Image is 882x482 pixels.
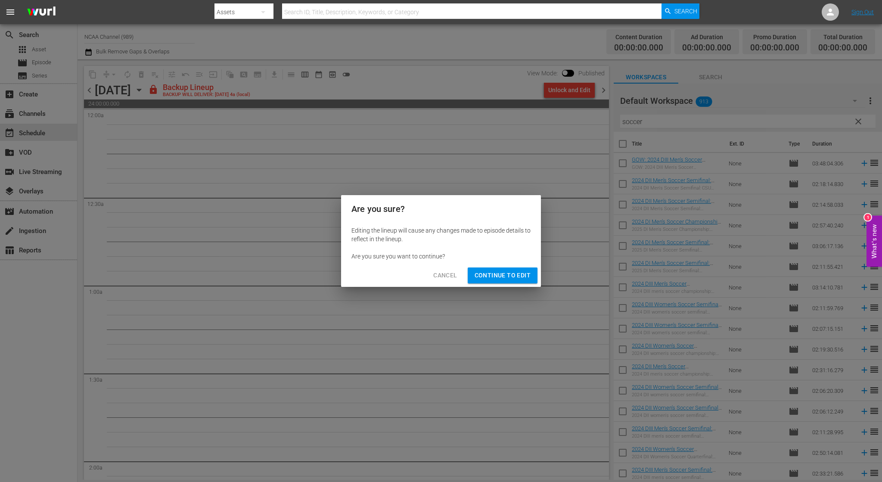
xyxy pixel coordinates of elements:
[674,3,697,19] span: Search
[851,9,874,16] a: Sign Out
[433,270,457,281] span: Cancel
[866,215,882,267] button: Open Feedback Widget
[351,252,531,261] div: Are you sure you want to continue?
[475,270,531,281] span: Continue to Edit
[468,267,537,283] button: Continue to Edit
[351,226,531,243] div: Editing the lineup will cause any changes made to episode details to reflect in the lineup.
[351,202,531,216] h2: Are you sure?
[21,2,62,22] img: ans4CAIJ8jUAAAAAAAAAAAAAAAAAAAAAAAAgQb4GAAAAAAAAAAAAAAAAAAAAAAAAJMjXAAAAAAAAAAAAAAAAAAAAAAAAgAT5G...
[5,7,16,17] span: menu
[426,267,464,283] button: Cancel
[864,214,871,221] div: 1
